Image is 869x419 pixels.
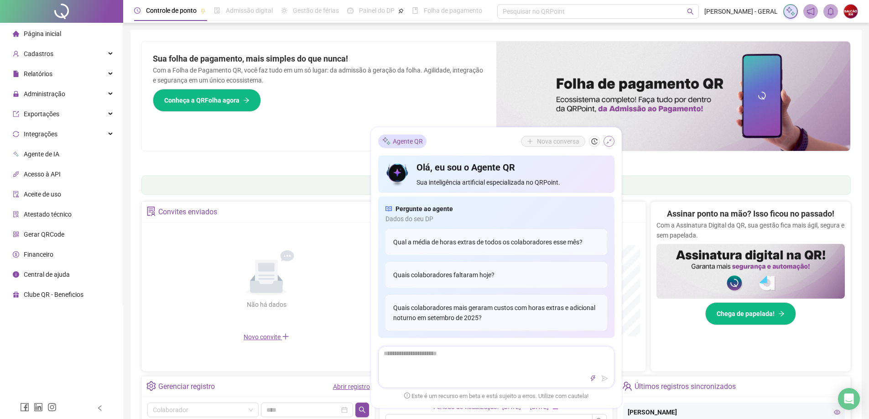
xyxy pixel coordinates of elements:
[13,131,19,137] span: sync
[838,388,860,410] div: Open Intercom Messenger
[243,97,250,103] span: arrow-right
[158,204,217,220] div: Convites enviados
[827,7,835,16] span: bell
[24,30,61,37] span: Página inicial
[13,191,19,197] span: audit
[385,214,607,224] span: Dados do seu DP
[606,138,612,145] span: shrink
[24,90,65,98] span: Administração
[687,8,694,15] span: search
[13,91,19,97] span: lock
[146,207,156,216] span: solution
[24,211,72,218] span: Atestado técnico
[24,291,83,298] span: Clube QR - Beneficios
[226,7,273,14] span: Admissão digital
[244,333,289,341] span: Novo convite
[200,8,206,14] span: pushpin
[13,291,19,298] span: gift
[34,403,43,412] span: linkedin
[24,251,53,258] span: Financeiro
[158,379,215,394] div: Gerenciar registro
[382,136,391,146] img: sparkle-icon.fc2bf0ac1784a2077858766a79e2daf3.svg
[591,138,598,145] span: history
[24,70,52,78] span: Relatórios
[24,130,57,138] span: Integrações
[416,177,607,187] span: Sua inteligência artificial especializada no QRPoint.
[599,373,610,384] button: send
[521,136,585,147] button: Nova conversa
[134,7,140,14] span: clock-circle
[656,244,845,299] img: banner%2F02c71560-61a6-44d4-94b9-c8ab97240462.png
[705,302,796,325] button: Chega de papelada!
[635,379,736,394] div: Últimos registros sincronizados
[656,220,845,240] p: Com a Assinatura Digital da QR, sua gestão fica mais ágil, segura e sem papelada.
[13,231,19,238] span: qrcode
[834,409,840,415] span: eye
[13,71,19,77] span: file
[282,333,289,340] span: plus
[20,403,29,412] span: facebook
[416,161,607,174] h4: Olá, eu sou o Agente QR
[588,373,598,384] button: thunderbolt
[347,7,354,14] span: dashboard
[404,393,410,398] span: exclamation-circle
[717,309,775,319] span: Chega de papelada!
[395,204,453,214] span: Pergunte ao agente
[385,229,607,255] div: Qual a média de horas extras de todos os colaboradores esse mês?
[13,51,19,57] span: user-add
[224,300,308,310] div: Não há dados
[24,171,61,178] span: Acesso à API
[24,150,59,158] span: Agente de IA
[385,295,607,331] div: Quais colaboradores mais geraram custos com horas extras e adicional noturno em setembro de 2025?
[24,271,70,278] span: Central de ajuda
[153,89,261,112] button: Conheça a QRFolha agora
[628,407,840,417] div: [PERSON_NAME]
[398,8,404,14] span: pushpin
[378,134,427,148] div: Agente QR
[496,41,851,151] img: banner%2F8d14a306-6205-4263-8e5b-06e9a85ad873.png
[667,207,834,220] h2: Assinar ponto na mão? Isso ficou no passado!
[24,231,64,238] span: Gerar QRCode
[412,7,418,14] span: book
[404,392,588,401] span: Este é um recurso em beta e está sujeito a erros. Utilize com cautela!
[146,381,156,391] span: setting
[359,7,395,14] span: Painel do DP
[47,403,57,412] span: instagram
[424,7,482,14] span: Folha de pagamento
[24,191,61,198] span: Aceite de uso
[164,95,239,105] span: Conheça a QRFolha agora
[24,110,59,118] span: Exportações
[13,211,19,217] span: solution
[24,50,53,57] span: Cadastros
[97,405,103,411] span: left
[590,375,596,382] span: thunderbolt
[807,7,815,16] span: notification
[13,111,19,117] span: export
[13,251,19,258] span: dollar
[622,381,632,391] span: team
[214,7,220,14] span: file-done
[844,5,858,18] img: 61831
[778,310,785,317] span: arrow-right
[146,7,197,14] span: Controle de ponto
[385,262,607,288] div: Quais colaboradores faltaram hoje?
[293,7,339,14] span: Gestão de férias
[333,383,370,390] a: Abrir registro
[359,406,366,414] span: search
[704,6,778,16] span: [PERSON_NAME] - GERAL
[13,31,19,37] span: home
[786,6,796,16] img: sparkle-icon.fc2bf0ac1784a2077858766a79e2daf3.svg
[13,271,19,278] span: info-circle
[385,204,392,214] span: read
[385,161,410,187] img: icon
[13,171,19,177] span: api
[281,7,287,14] span: sun
[153,65,485,85] p: Com a Folha de Pagamento QR, você faz tudo em um só lugar: da admissão à geração da folha. Agilid...
[153,52,485,65] h2: Sua folha de pagamento, mais simples do que nunca!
